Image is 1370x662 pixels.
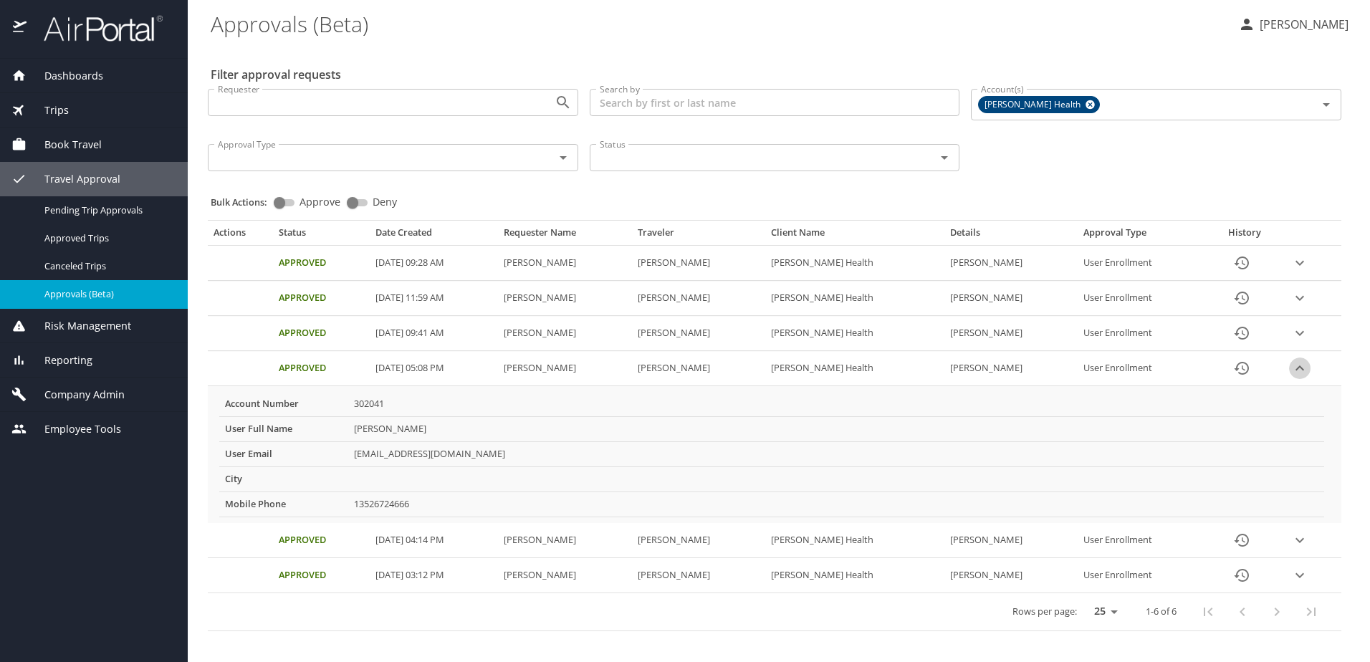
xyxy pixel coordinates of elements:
[632,281,766,316] td: [PERSON_NAME]
[498,226,632,245] th: Requester Name
[13,14,28,42] img: icon-airportal.png
[27,137,102,153] span: Book Travel
[1289,252,1311,274] button: expand row
[765,523,944,558] td: [PERSON_NAME] Health
[211,1,1227,46] h1: Approvals (Beta)
[219,466,348,491] th: City
[498,558,632,593] td: [PERSON_NAME]
[27,387,125,403] span: Company Admin
[1078,523,1206,558] td: User Enrollment
[553,148,573,168] button: Open
[273,316,369,351] td: Approved
[370,316,498,351] td: [DATE] 09:41 AM
[370,351,498,386] td: [DATE] 05:08 PM
[934,148,954,168] button: Open
[348,441,1324,466] td: [EMAIL_ADDRESS][DOMAIN_NAME]
[498,351,632,386] td: [PERSON_NAME]
[211,63,341,86] h2: Filter approval requests
[944,226,1078,245] th: Details
[44,287,171,301] span: Approvals (Beta)
[27,421,121,437] span: Employee Tools
[1289,322,1311,344] button: expand row
[1289,287,1311,309] button: expand row
[944,246,1078,281] td: [PERSON_NAME]
[765,246,944,281] td: [PERSON_NAME] Health
[1225,281,1259,315] button: History
[273,246,369,281] td: Approved
[1232,11,1354,37] button: [PERSON_NAME]
[944,281,1078,316] td: [PERSON_NAME]
[273,523,369,558] td: Approved
[348,416,1324,441] td: [PERSON_NAME]
[553,92,573,112] button: Open
[1316,95,1336,115] button: Open
[211,196,279,208] p: Bulk Actions:
[273,226,369,245] th: Status
[27,68,103,84] span: Dashboards
[1078,246,1206,281] td: User Enrollment
[979,97,1089,112] span: [PERSON_NAME] Health
[632,226,766,245] th: Traveler
[978,96,1100,113] div: [PERSON_NAME] Health
[1078,316,1206,351] td: User Enrollment
[27,318,131,334] span: Risk Management
[632,351,766,386] td: [PERSON_NAME]
[1225,246,1259,280] button: History
[765,226,944,245] th: Client Name
[370,246,498,281] td: [DATE] 09:28 AM
[208,226,1341,630] table: Approval table
[219,441,348,466] th: User Email
[27,352,92,368] span: Reporting
[273,351,369,386] td: Approved
[300,197,340,207] span: Approve
[1207,226,1284,245] th: History
[498,316,632,351] td: [PERSON_NAME]
[370,226,498,245] th: Date Created
[1289,358,1311,379] button: expand row
[1289,529,1311,551] button: expand row
[944,316,1078,351] td: [PERSON_NAME]
[1255,16,1349,33] p: [PERSON_NAME]
[219,416,348,441] th: User Full Name
[370,281,498,316] td: [DATE] 11:59 AM
[632,246,766,281] td: [PERSON_NAME]
[765,281,944,316] td: [PERSON_NAME] Health
[944,523,1078,558] td: [PERSON_NAME]
[348,491,1324,517] td: 13526724666
[1083,600,1123,622] select: rows per page
[765,351,944,386] td: [PERSON_NAME] Health
[1078,226,1206,245] th: Approval Type
[370,558,498,593] td: [DATE] 03:12 PM
[27,171,120,187] span: Travel Approval
[1289,565,1311,586] button: expand row
[632,558,766,593] td: [PERSON_NAME]
[498,246,632,281] td: [PERSON_NAME]
[1225,523,1259,557] button: History
[765,316,944,351] td: [PERSON_NAME] Health
[373,197,397,207] span: Deny
[632,523,766,558] td: [PERSON_NAME]
[219,491,348,517] th: Mobile Phone
[590,89,960,116] input: Search by first or last name
[1012,607,1077,616] p: Rows per page:
[1078,281,1206,316] td: User Enrollment
[219,392,348,416] th: Account Number
[44,259,171,273] span: Canceled Trips
[1078,558,1206,593] td: User Enrollment
[370,523,498,558] td: [DATE] 04:14 PM
[1225,351,1259,385] button: History
[765,558,944,593] td: [PERSON_NAME] Health
[498,281,632,316] td: [PERSON_NAME]
[944,558,1078,593] td: [PERSON_NAME]
[1146,607,1177,616] p: 1-6 of 6
[27,102,69,118] span: Trips
[273,558,369,593] td: Approved
[28,14,163,42] img: airportal-logo.png
[1225,316,1259,350] button: History
[208,226,273,245] th: Actions
[944,351,1078,386] td: [PERSON_NAME]
[632,316,766,351] td: [PERSON_NAME]
[1078,351,1206,386] td: User Enrollment
[1225,558,1259,593] button: History
[44,203,171,217] span: Pending Trip Approvals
